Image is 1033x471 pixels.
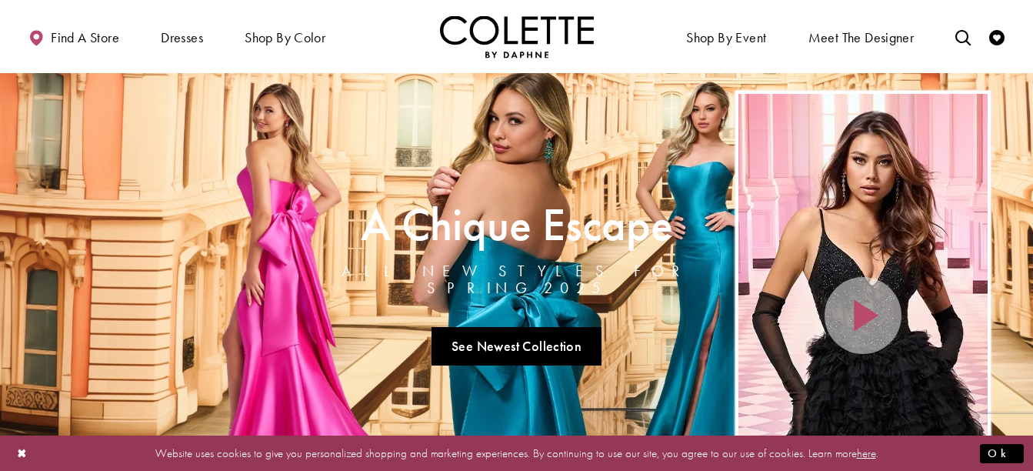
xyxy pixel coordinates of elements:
[808,30,915,45] span: Meet the designer
[51,30,119,45] span: Find a store
[241,15,329,58] span: Shop by color
[980,443,1024,463] button: Submit Dialog
[682,15,770,58] span: Shop By Event
[857,445,876,460] a: here
[111,443,922,463] p: Website uses cookies to give you personalized shopping and marketing experiences. By continuing t...
[245,30,325,45] span: Shop by color
[686,30,766,45] span: Shop By Event
[9,439,35,466] button: Close Dialog
[161,30,203,45] span: Dresses
[298,321,735,372] ul: Slider Links
[432,327,602,366] a: See Newest Collection A Chique Escape All New Styles For Spring 2025
[25,15,123,58] a: Find a store
[805,15,918,58] a: Meet the designer
[951,15,975,58] a: Toggle search
[157,15,207,58] span: Dresses
[440,15,594,58] img: Colette by Daphne
[440,15,594,58] a: Visit Home Page
[985,15,1008,58] a: Check Wishlist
